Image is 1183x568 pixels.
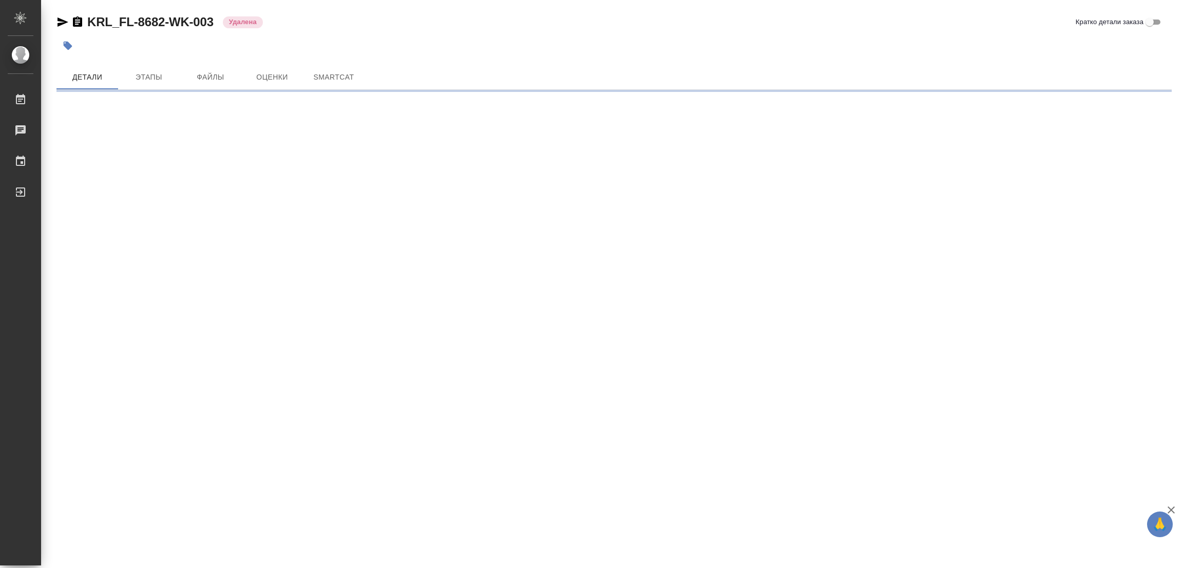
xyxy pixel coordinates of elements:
[186,71,235,84] span: Файлы
[1076,17,1143,27] span: Кратко детали заказа
[247,71,297,84] span: Оценки
[87,15,214,29] a: KRL_FL-8682-WK-003
[56,34,79,57] button: Добавить тэг
[1147,512,1173,537] button: 🙏
[56,16,69,28] button: Скопировать ссылку для ЯМессенджера
[124,71,174,84] span: Этапы
[1151,514,1169,535] span: 🙏
[309,71,358,84] span: SmartCat
[63,71,112,84] span: Детали
[71,16,84,28] button: Скопировать ссылку
[229,17,257,27] p: Удалена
